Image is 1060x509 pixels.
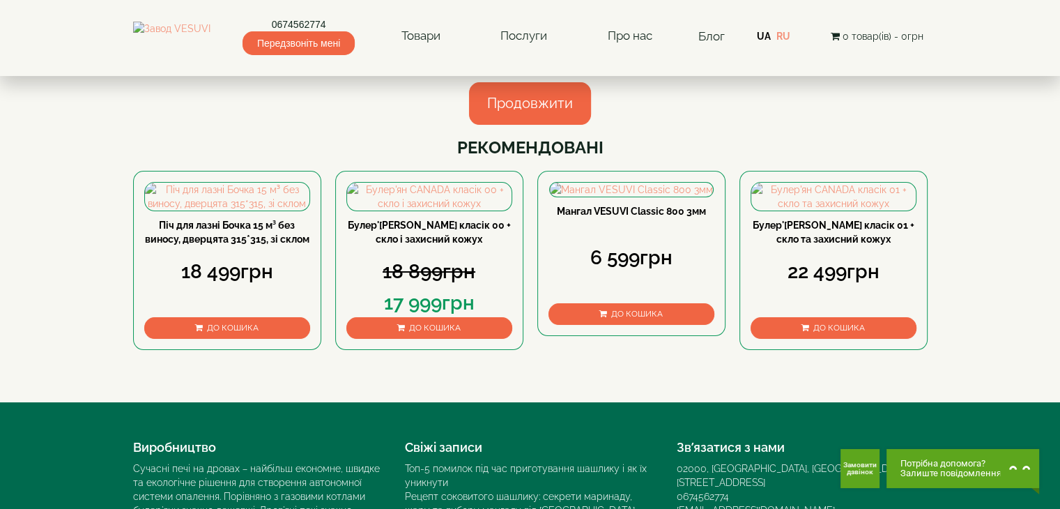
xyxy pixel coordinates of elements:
[840,462,880,476] span: Замовити дзвінок
[243,31,355,55] span: Передзвоніть мені
[405,441,656,455] h4: Свіжі записи
[757,31,771,42] a: UA
[751,317,916,339] button: До кошика
[677,491,729,502] a: 0674562774
[346,317,512,339] button: До кошика
[677,441,928,455] h4: Зв’язатися з нами
[751,258,916,286] div: 22 499грн
[753,220,914,245] a: Булер'[PERSON_NAME] класік 01 + скло та захисний кожух
[145,220,309,245] a: Піч для лазні Бочка 15 м³ без виносу, дверцята 315*315, зі склом
[842,31,923,42] span: 0 товар(ів) - 0грн
[677,462,928,489] div: 02000, [GEOGRAPHIC_DATA], [GEOGRAPHIC_DATA]. [STREET_ADDRESS]
[133,22,210,51] img: Завод VESUVI
[346,289,512,317] div: 17 999грн
[207,323,259,333] span: До кошика
[144,258,310,286] div: 18 499грн
[900,459,1001,469] span: Потрібна допомога?
[611,309,663,319] span: До кошика
[826,29,927,44] button: 0 товар(ів) - 0грн
[548,303,714,325] button: До кошика
[133,441,384,455] h4: Виробництво
[813,323,865,333] span: До кошика
[776,31,790,42] a: RU
[469,82,591,125] a: Продовжити
[550,183,713,197] img: Мангал VESUVI Classic 800 3мм
[548,244,714,272] div: 6 599грн
[347,183,512,211] img: Булер'ян CANADA класік 00 + скло і захисний кожух
[886,449,1039,488] button: Chat button
[144,317,310,339] button: До кошика
[698,29,725,43] a: Блог
[593,20,666,52] a: Про нас
[145,183,309,211] img: Піч для лазні Бочка 15 м³ без виносу, дверцята 315*315, зі склом
[409,323,461,333] span: До кошика
[346,258,512,286] div: 18 899грн
[900,469,1001,478] span: Залиште повідомлення
[387,20,454,52] a: Товари
[557,206,706,217] a: Мангал VESUVI Classic 800 3мм
[751,183,916,211] img: Булер'ян CANADA класік 01 + скло та захисний кожух
[243,17,355,31] a: 0674562774
[405,463,647,488] a: Топ-5 помилок під час приготування шашлику і як їх уникнути
[348,220,511,245] a: Булер'[PERSON_NAME] класік 00 + скло і захисний кожух
[486,20,561,52] a: Послуги
[840,449,880,488] button: Get Call button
